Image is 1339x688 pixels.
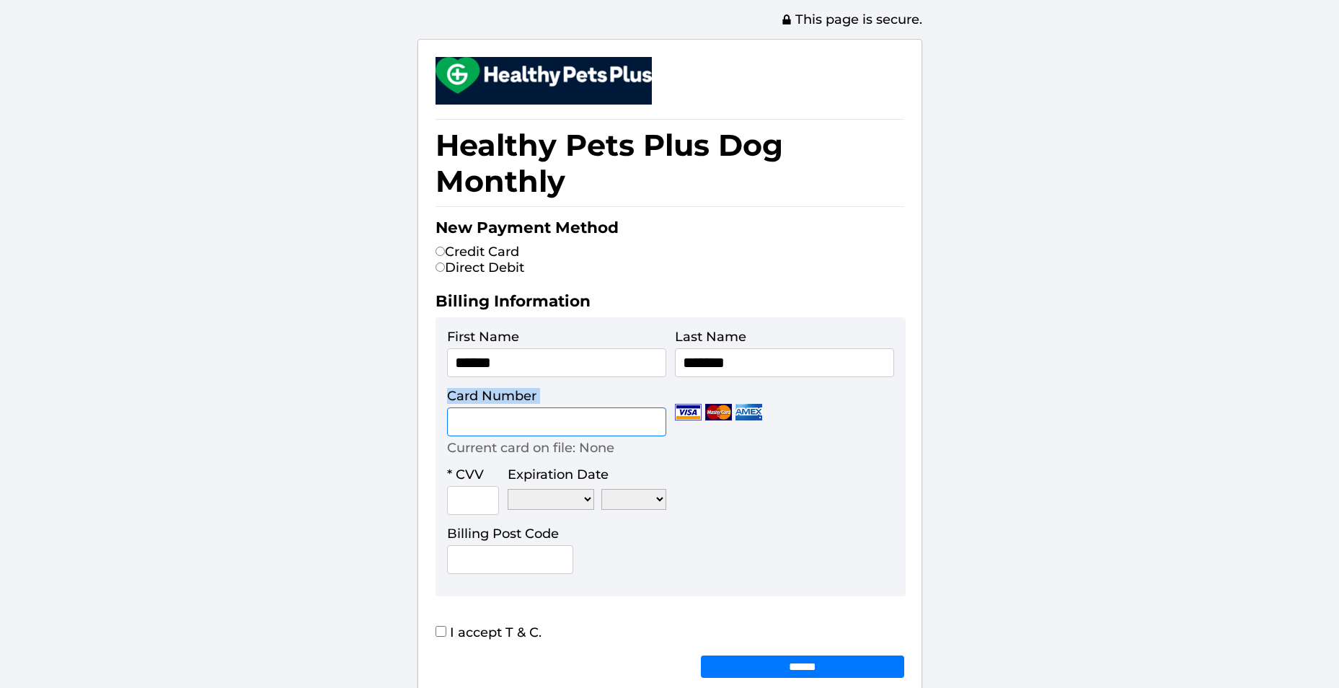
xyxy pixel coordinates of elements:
[447,526,559,542] label: Billing Post Code
[436,291,904,317] h2: Billing Information
[436,218,904,244] h2: New Payment Method
[436,247,445,256] input: Credit Card
[436,57,652,94] img: small.png
[705,404,732,420] img: Mastercard
[508,467,609,482] label: Expiration Date
[436,260,524,275] label: Direct Debit
[675,404,702,420] img: Visa
[781,12,922,27] span: This page is secure.
[436,625,542,640] label: I accept T & C.
[447,329,519,345] label: First Name
[675,329,746,345] label: Last Name
[436,626,446,637] input: I accept T & C.
[436,263,445,272] input: Direct Debit
[735,404,762,420] img: Amex
[447,388,536,404] label: Card Number
[447,467,484,482] label: * CVV
[436,244,519,260] label: Credit Card
[436,119,904,207] h1: Healthy Pets Plus Dog Monthly
[447,440,614,456] p: Current card on file: None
